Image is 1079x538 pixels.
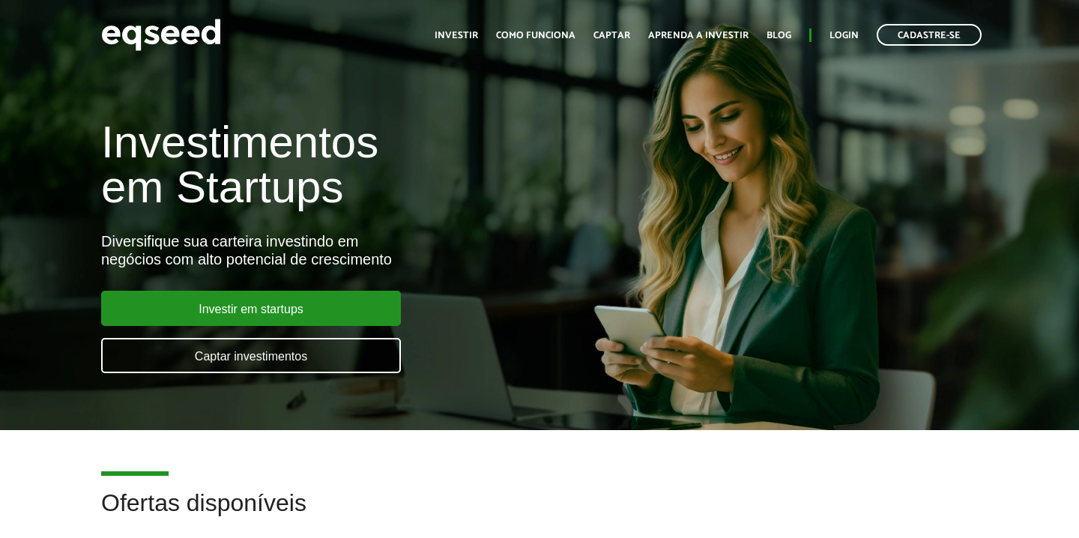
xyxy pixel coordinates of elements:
a: Captar [593,31,630,40]
a: Aprenda a investir [648,31,749,40]
div: Diversifique sua carteira investindo em negócios com alto potencial de crescimento [101,232,618,268]
h1: Investimentos em Startups [101,120,618,210]
a: Captar investimentos [101,338,401,373]
a: Cadastre-se [877,24,982,46]
a: Investir [435,31,478,40]
a: Login [829,31,859,40]
a: Investir em startups [101,291,401,326]
a: Blog [767,31,791,40]
a: Como funciona [496,31,575,40]
img: EqSeed [101,15,221,55]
